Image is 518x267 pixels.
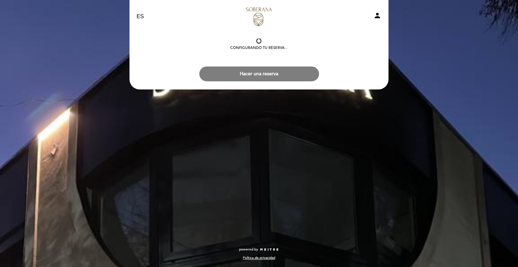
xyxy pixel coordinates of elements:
div: Configurando tu reserva... [230,45,288,51]
a: Soberana [217,7,301,26]
img: MEITRE [260,248,279,251]
a: powered by [239,247,279,252]
button: person [373,11,381,22]
span: powered by [239,247,258,252]
i: person [373,11,381,20]
button: Hacer una reserva [199,66,319,81]
a: Política de privacidad [243,256,275,260]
